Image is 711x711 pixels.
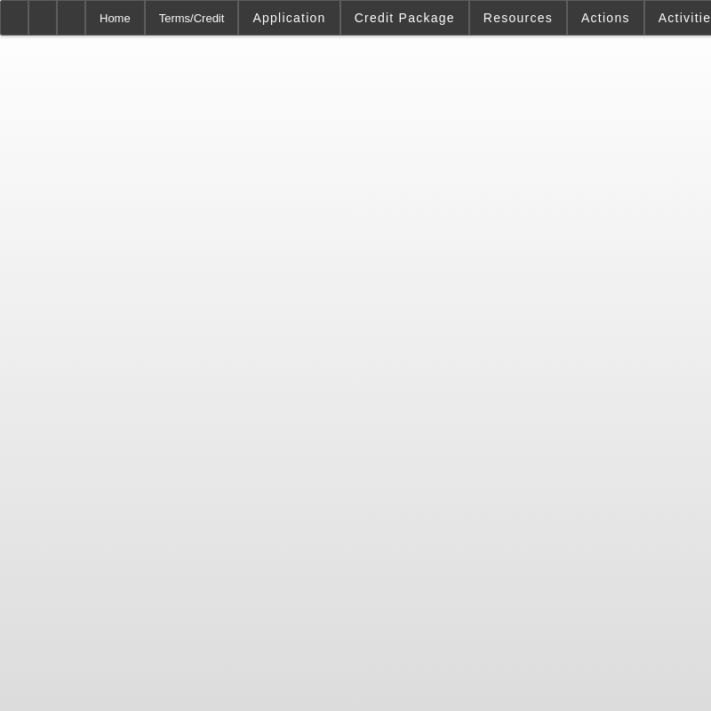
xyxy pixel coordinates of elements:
button: Credit Package [341,1,468,35]
button: Application [239,1,339,35]
span: Resources [483,11,553,25]
button: Actions [568,1,643,35]
span: Credit Package [355,11,455,25]
button: Resources [470,1,566,35]
span: Application [252,11,325,25]
span: Actions [581,11,630,25]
